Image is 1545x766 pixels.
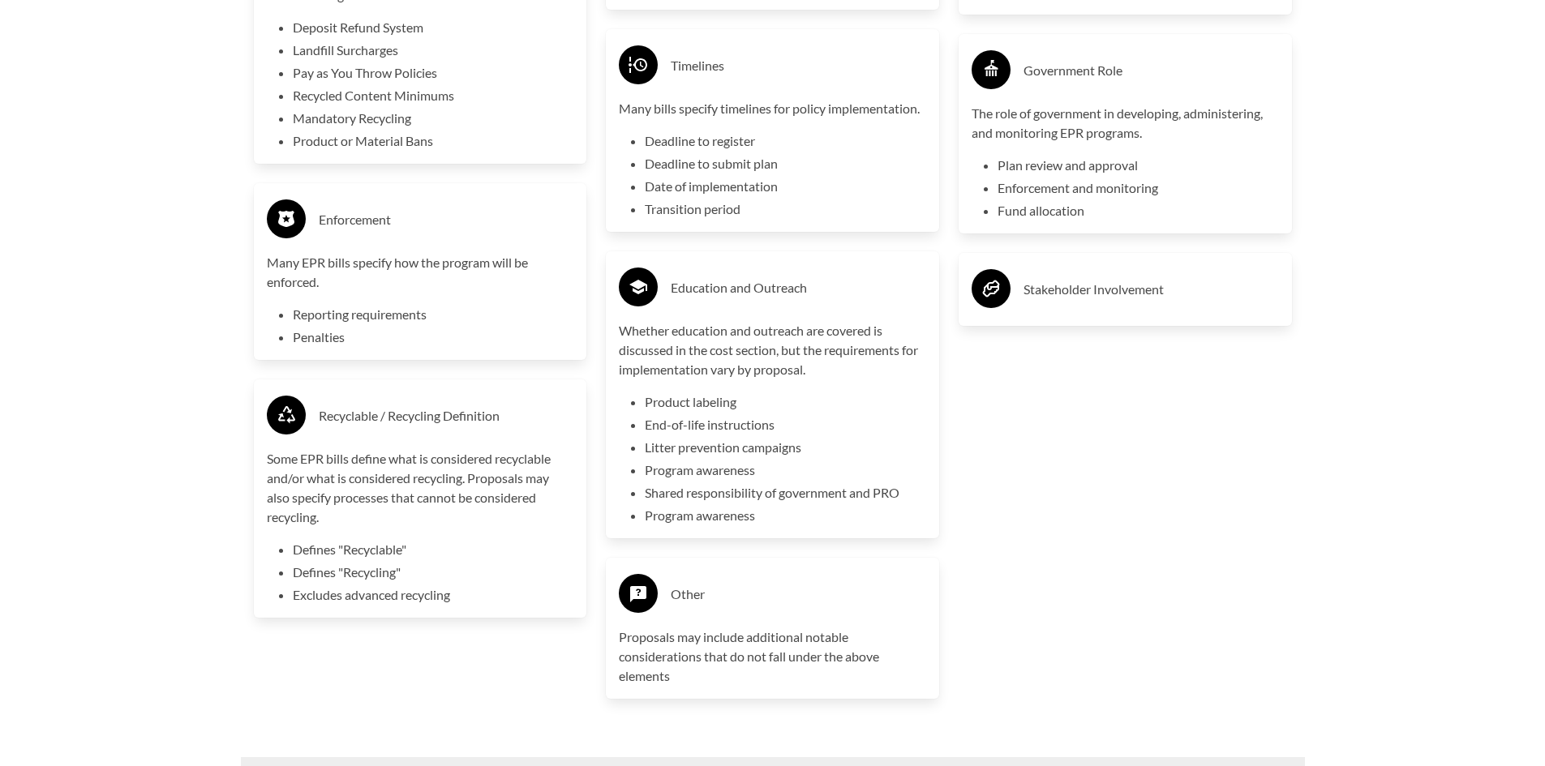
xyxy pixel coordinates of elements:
li: Transition period [645,199,926,219]
li: Mandatory Recycling [293,109,574,128]
li: Pay as You Throw Policies [293,63,574,83]
p: Whether education and outreach are covered is discussed in the cost section, but the requirements... [619,321,926,379]
p: Some EPR bills define what is considered recyclable and/or what is considered recycling. Proposal... [267,449,574,527]
h3: Recyclable / Recycling Definition [319,403,574,429]
p: The role of government in developing, administering, and monitoring EPR programs. [972,104,1279,143]
li: Date of implementation [645,177,926,196]
li: Deadline to submit plan [645,154,926,173]
li: Defines "Recycling" [293,563,574,582]
p: Many bills specify timelines for policy implementation. [619,99,926,118]
li: Program awareness [645,506,926,525]
p: Proposals may include additional notable considerations that do not fall under the above elements [619,627,926,686]
li: Recycled Content Minimums [293,86,574,105]
li: Reporting requirements [293,305,574,324]
h3: Government Role [1024,58,1279,83]
li: Penalties [293,327,574,347]
li: Landfill Surcharges [293,41,574,60]
li: Shared responsibility of government and PRO [645,483,926,503]
li: Defines "Recyclable" [293,540,574,559]
h3: Enforcement [319,207,574,233]
li: Litter prevention campaigns [645,438,926,457]
h3: Education and Outreach [671,275,926,301]
li: Plan review and approval [998,156,1279,175]
h3: Other [671,581,926,607]
h3: Timelines [671,53,926,79]
li: End-of-life instructions [645,415,926,434]
p: Many EPR bills specify how the program will be enforced. [267,253,574,292]
li: Deadline to register [645,131,926,151]
li: Excludes advanced recycling [293,585,574,605]
li: Program awareness [645,460,926,480]
li: Deposit Refund System [293,18,574,37]
li: Enforcement and monitoring [998,178,1279,198]
li: Product labeling [645,392,926,412]
h3: Stakeholder Involvement [1024,276,1279,302]
li: Product or Material Bans [293,131,574,151]
li: Fund allocation [998,201,1279,220]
